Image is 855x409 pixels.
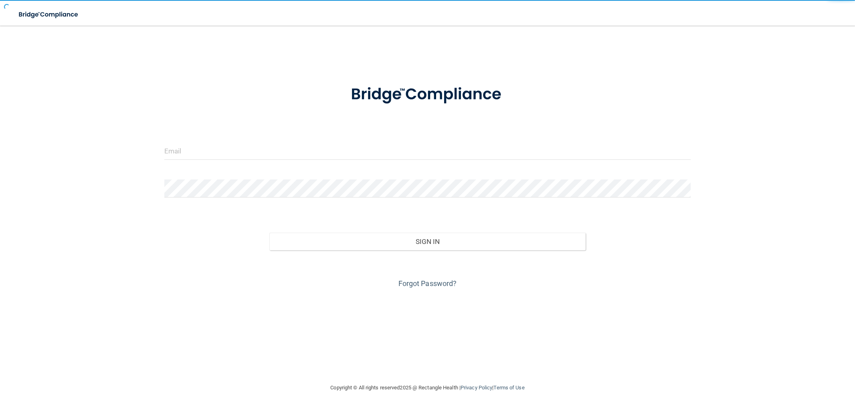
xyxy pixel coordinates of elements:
[12,6,86,23] img: bridge_compliance_login_screen.278c3ca4.svg
[164,142,691,160] input: Email
[269,233,585,250] button: Sign In
[493,385,524,391] a: Terms of Use
[398,279,457,288] a: Forgot Password?
[281,375,574,401] div: Copyright © All rights reserved 2025 @ Rectangle Health | |
[461,385,492,391] a: Privacy Policy
[334,74,521,115] img: bridge_compliance_login_screen.278c3ca4.svg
